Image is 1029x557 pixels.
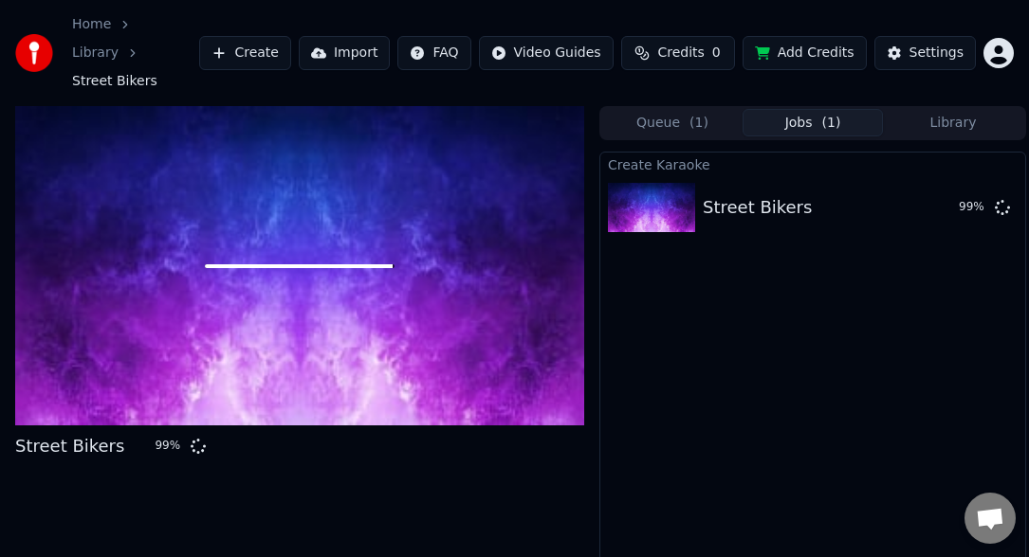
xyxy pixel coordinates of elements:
[621,36,735,70] button: Credits0
[199,36,291,70] button: Create
[72,15,111,34] a: Home
[910,44,964,63] div: Settings
[712,44,721,63] span: 0
[72,72,157,91] span: Street Bikers
[743,109,883,136] button: Jobs
[15,34,53,72] img: youka
[874,36,976,70] button: Settings
[397,36,470,70] button: FAQ
[822,114,841,133] span: ( 1 )
[15,433,124,459] div: Street Bikers
[600,153,1025,175] div: Create Karaoke
[72,44,119,63] a: Library
[743,36,867,70] button: Add Credits
[299,36,390,70] button: Import
[479,36,614,70] button: Video Guides
[72,15,199,91] nav: breadcrumb
[657,44,704,63] span: Credits
[883,109,1023,136] button: Library
[155,439,183,454] div: 99 %
[703,194,812,221] div: Street Bikers
[602,109,743,136] button: Queue
[965,493,1016,544] div: Open chat
[689,114,708,133] span: ( 1 )
[959,200,987,215] div: 99 %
